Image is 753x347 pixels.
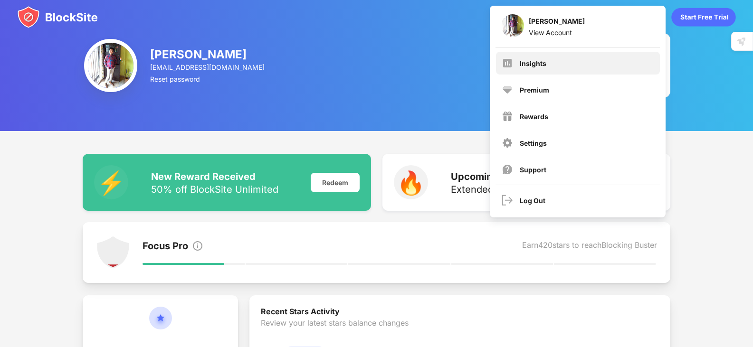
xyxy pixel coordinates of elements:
[502,57,513,69] img: menu-insights.svg
[520,86,549,94] div: Premium
[17,6,98,28] img: blocksite-icon.svg
[451,171,536,182] div: Upcoming Reward
[529,28,585,37] div: View Account
[529,17,585,28] div: [PERSON_NAME]
[261,318,658,347] div: Review your latest stars balance changes
[311,173,360,192] div: Redeem
[84,39,137,92] img: ACg8ocIPNAJXvwxoutMnCGDOje8aq6jYuWYvstOxVlQELepPfc8honc=s96-c
[149,307,172,341] img: circle-star.svg
[96,235,130,270] img: points-level-1.svg
[502,137,513,149] img: menu-settings.svg
[150,47,266,61] div: [PERSON_NAME]
[501,14,524,37] img: ACg8ocIPNAJXvwxoutMnCGDOje8aq6jYuWYvstOxVlQELepPfc8honc=s96-c
[502,111,513,122] img: menu-rewards.svg
[522,240,657,253] div: Earn 420 stars to reach Blocking Buster
[94,165,128,199] div: ⚡️
[520,59,546,67] div: Insights
[502,84,513,95] img: premium.svg
[151,171,278,182] div: New Reward Received
[151,185,278,194] div: 50% off BlockSite Unlimited
[150,75,266,83] div: Reset password
[502,164,513,175] img: support.svg
[520,113,548,121] div: Rewards
[502,195,513,206] img: logout.svg
[150,63,266,71] div: [EMAIL_ADDRESS][DOMAIN_NAME]
[671,8,736,27] div: animation
[143,240,188,253] div: Focus Pro
[451,185,536,194] div: Extended Trial
[261,307,658,318] div: Recent Stars Activity
[520,139,547,147] div: Settings
[394,165,428,199] div: 🔥
[520,197,545,205] div: Log Out
[192,240,203,252] img: info.svg
[520,166,546,174] div: Support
